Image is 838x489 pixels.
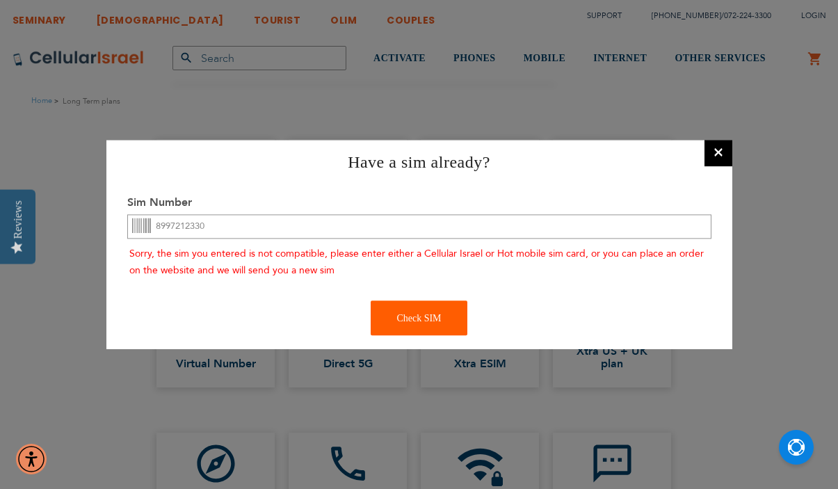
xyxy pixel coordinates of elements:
div: Reviews [12,200,24,239]
button: × [704,138,732,166]
input: Please enter 9-10 digits or 17-20 digits SIM Number. [127,214,711,239]
div: Accessibility Menu [16,444,47,474]
b: Sim Number [127,195,192,210]
div: Check SIM [371,300,467,335]
div: Sorry, the sim you entered is not compatible, please enter either a Cellular Israel or Hot mobile... [127,239,711,280]
h2: Have a sim already? [117,150,722,174]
